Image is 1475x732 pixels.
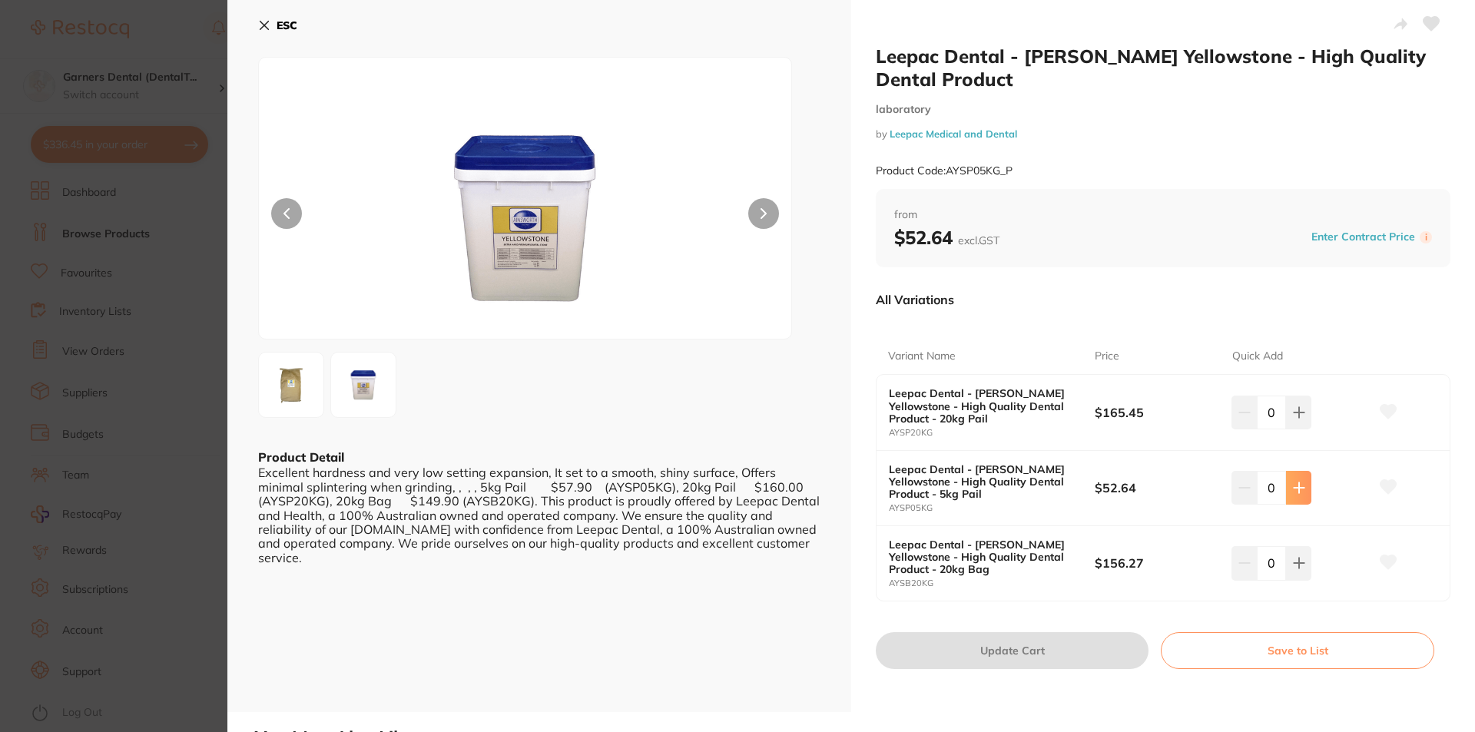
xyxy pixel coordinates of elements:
label: i [1420,231,1432,243]
p: All Variations [876,292,954,307]
b: Leepac Dental - [PERSON_NAME] Yellowstone - High Quality Dental Product - 20kg Pail [889,387,1074,424]
img: Zy1wbmc [336,357,391,412]
b: Product Detail [258,449,344,465]
b: Leepac Dental - [PERSON_NAME] Yellowstone - High Quality Dental Product - 20kg Bag [889,538,1074,575]
b: Leepac Dental - [PERSON_NAME] Yellowstone - High Quality Dental Product - 5kg Pail [889,463,1074,500]
p: Quick Add [1232,349,1283,364]
b: $165.45 [1095,404,1218,421]
a: Leepac Medical and Dental [890,128,1017,140]
button: ESC [258,12,297,38]
button: Save to List [1161,632,1434,669]
b: $52.64 [894,226,999,249]
button: Enter Contract Price [1307,230,1420,244]
span: excl. GST [958,234,999,247]
small: laboratory [876,103,1450,116]
b: $52.64 [1095,479,1218,496]
img: Zy1wbmc [366,96,685,339]
span: from [894,207,1432,223]
h2: Leepac Dental - [PERSON_NAME] Yellowstone - High Quality Dental Product [876,45,1450,91]
small: Product Code: AYSP05KG_P [876,164,1013,177]
p: Variant Name [888,349,956,364]
b: $156.27 [1095,555,1218,571]
img: Zy1wbmc [264,357,319,412]
small: AYSP05KG [889,503,1095,513]
b: ESC [277,18,297,32]
small: AYSB20KG [889,578,1095,588]
p: Price [1095,349,1119,364]
small: by [876,128,1450,140]
div: Excellent hardness and very low setting expansion, It set to a smooth, shiny surface, Offers mini... [258,465,820,565]
button: Update Cart [876,632,1149,669]
small: AYSP20KG [889,428,1095,438]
